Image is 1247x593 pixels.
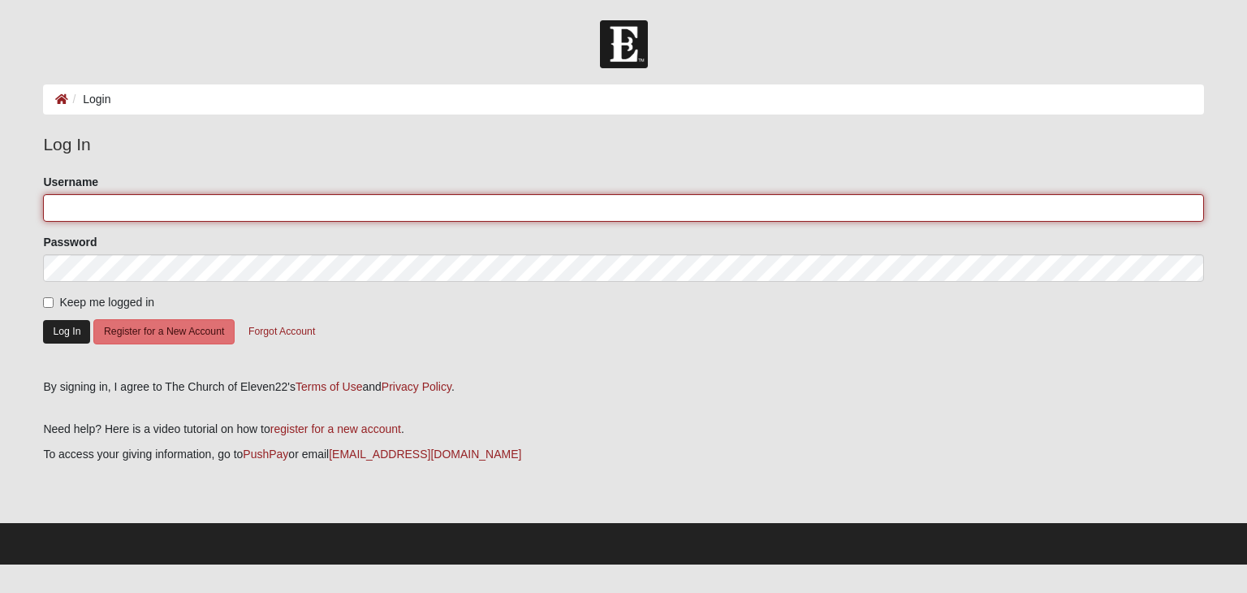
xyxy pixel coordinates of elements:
[270,422,401,435] a: register for a new account
[59,296,154,309] span: Keep me logged in
[382,380,451,393] a: Privacy Policy
[296,380,362,393] a: Terms of Use
[43,174,98,190] label: Username
[600,20,648,68] img: Church of Eleven22 Logo
[43,421,1203,438] p: Need help? Here is a video tutorial on how to .
[93,319,235,344] button: Register for a New Account
[68,91,110,108] li: Login
[43,379,1203,396] div: By signing in, I agree to The Church of Eleven22's and .
[238,319,326,344] button: Forgot Account
[243,448,288,461] a: PushPay
[329,448,521,461] a: [EMAIL_ADDRESS][DOMAIN_NAME]
[43,132,1203,158] legend: Log In
[43,320,90,344] button: Log In
[43,297,54,308] input: Keep me logged in
[43,234,97,250] label: Password
[43,446,1203,463] p: To access your giving information, go to or email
